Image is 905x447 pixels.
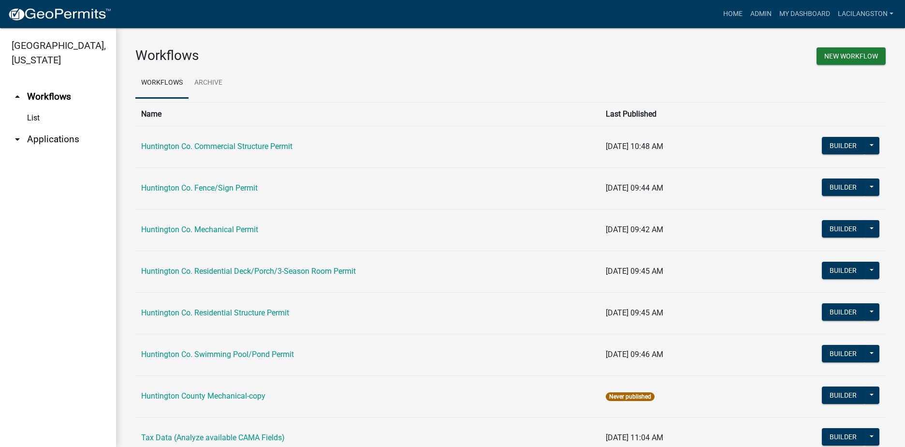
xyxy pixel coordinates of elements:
button: Builder [822,262,864,279]
a: Home [719,5,746,23]
a: Admin [746,5,775,23]
button: Builder [822,220,864,238]
span: [DATE] 09:44 AM [606,183,663,193]
button: Builder [822,345,864,362]
span: [DATE] 09:45 AM [606,267,663,276]
a: Archive [189,68,228,99]
button: Builder [822,387,864,404]
button: Builder [822,137,864,154]
a: Tax Data (Analyze available CAMA Fields) [141,433,285,442]
a: Huntington Co. Commercial Structure Permit [141,142,292,151]
h3: Workflows [135,47,503,64]
a: My Dashboard [775,5,834,23]
span: [DATE] 09:46 AM [606,350,663,359]
th: Last Published [600,102,742,126]
a: Huntington Co. Swimming Pool/Pond Permit [141,350,294,359]
button: New Workflow [817,47,886,65]
span: [DATE] 09:42 AM [606,225,663,234]
th: Name [135,102,600,126]
a: Workflows [135,68,189,99]
span: [DATE] 10:48 AM [606,142,663,151]
a: Huntington Co. Mechanical Permit [141,225,258,234]
i: arrow_drop_up [12,91,23,103]
span: [DATE] 09:45 AM [606,308,663,317]
span: [DATE] 11:04 AM [606,433,663,442]
span: Never published [606,392,655,401]
button: Builder [822,303,864,321]
button: Builder [822,179,864,196]
i: arrow_drop_down [12,134,23,145]
a: Huntington Co. Fence/Sign Permit [141,183,258,193]
button: Builder [822,428,864,446]
a: LaciLangston [834,5,897,23]
a: Huntington Co. Residential Structure Permit [141,308,289,317]
a: Huntington Co. Residential Deck/Porch/3-Season Room Permit [141,267,356,276]
a: Huntington County Mechanical-copy [141,391,265,401]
